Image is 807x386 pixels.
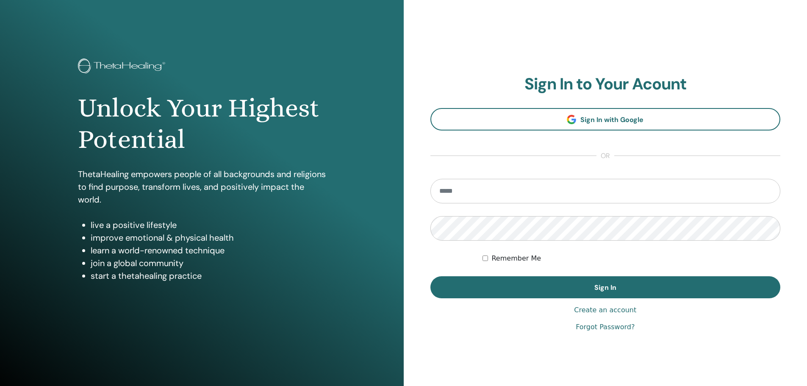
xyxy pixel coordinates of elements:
li: learn a world-renowned technique [91,244,326,257]
h2: Sign In to Your Acount [430,75,781,94]
span: or [596,151,614,161]
a: Create an account [574,305,636,315]
a: Sign In with Google [430,108,781,131]
span: Sign In with Google [580,115,643,124]
label: Remember Me [491,253,541,264]
span: Sign In [594,283,616,292]
h1: Unlock Your Highest Potential [78,92,326,156]
li: join a global community [91,257,326,269]
div: Keep me authenticated indefinitely or until I manually logout [483,253,780,264]
a: Forgot Password? [576,322,635,332]
li: start a thetahealing practice [91,269,326,282]
li: improve emotional & physical health [91,231,326,244]
button: Sign In [430,276,781,298]
li: live a positive lifestyle [91,219,326,231]
p: ThetaHealing empowers people of all backgrounds and religions to find purpose, transform lives, a... [78,168,326,206]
